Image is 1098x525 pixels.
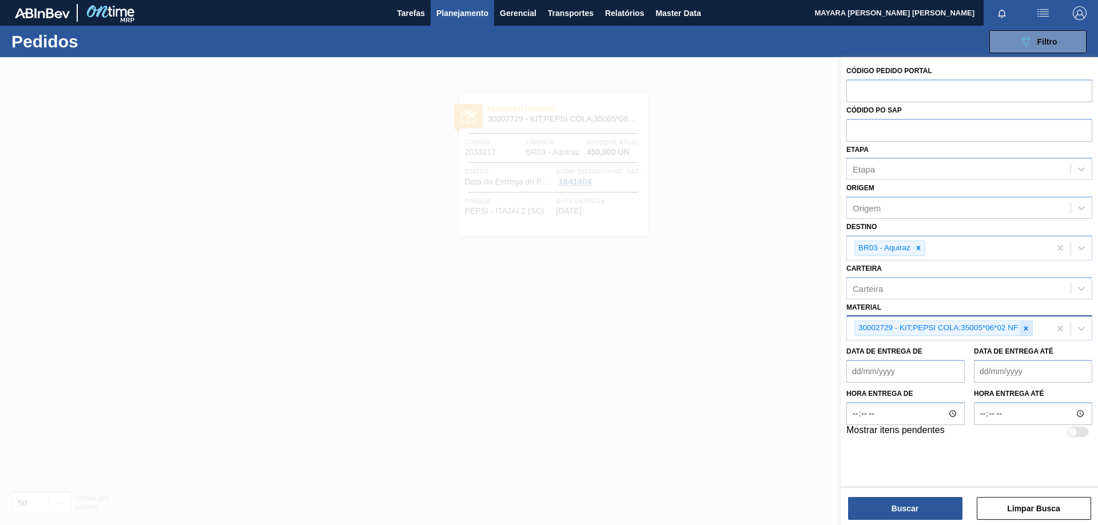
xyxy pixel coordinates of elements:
[500,6,536,20] span: Gerencial
[11,35,182,48] h1: Pedidos
[974,386,1092,402] label: Hora entrega até
[605,6,644,20] span: Relatórios
[984,5,1020,21] button: Notificações
[974,360,1092,383] input: dd/mm/yyyy
[853,283,883,293] div: Carteira
[15,8,70,18] img: TNhmsLtSVTkK8tSr43FrP2fwEKptu5GPRR3wAAAABJRU5ErkJggg==
[846,264,882,272] label: Carteira
[846,146,869,154] label: Etapa
[1073,6,1087,20] img: Logout
[397,6,425,20] span: Tarefas
[853,203,881,213] div: Origem
[846,223,877,231] label: Destino
[436,6,488,20] span: Planejamento
[548,6,594,20] span: Transportes
[655,6,701,20] span: Master Data
[1036,6,1050,20] img: userActions
[989,30,1087,53] button: Filtro
[846,67,932,75] label: Código Pedido Portal
[846,360,965,383] input: dd/mm/yyyy
[846,106,902,114] label: Códido PO SAP
[846,386,965,402] label: Hora entrega de
[853,165,875,174] div: Etapa
[855,321,1020,335] div: 30002729 - KIT;PEPSI COLA;35005*06*02 NF
[846,303,881,311] label: Material
[974,347,1053,355] label: Data de Entrega até
[1037,37,1057,46] span: Filtro
[846,425,945,439] label: Mostrar itens pendentes
[846,184,874,192] label: Origem
[855,241,912,255] div: BR03 - Aquiraz
[846,347,922,355] label: Data de Entrega de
